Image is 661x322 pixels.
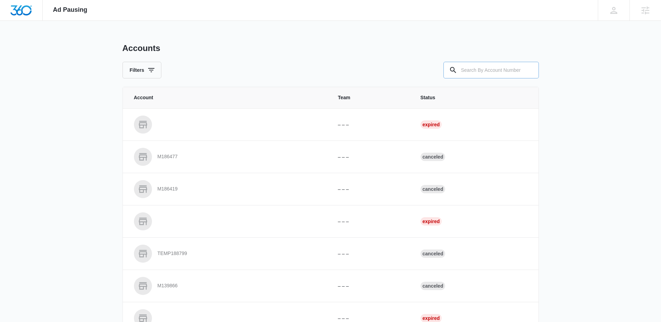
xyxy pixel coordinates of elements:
[338,121,404,128] p: – – –
[53,6,87,14] span: Ad Pausing
[421,94,527,101] span: Status
[338,282,404,290] p: – – –
[158,250,187,257] p: TEMP188799
[338,186,404,193] p: – – –
[122,43,160,53] h1: Accounts
[421,282,446,290] div: Canceled
[134,94,321,101] span: Account
[338,153,404,161] p: – – –
[134,148,321,166] a: M186477
[421,249,446,258] div: Canceled
[421,185,446,193] div: Canceled
[338,94,404,101] span: Team
[421,153,446,161] div: Canceled
[134,277,321,295] a: M139866
[134,245,321,263] a: TEMP188799
[158,153,178,160] p: M186477
[443,62,539,78] input: Search By Account Number
[158,282,178,289] p: M139866
[421,217,442,226] div: Expired
[338,315,404,322] p: – – –
[421,120,442,129] div: Expired
[134,180,321,198] a: M186419
[122,62,161,78] button: Filters
[338,218,404,225] p: – – –
[338,250,404,257] p: – – –
[158,186,178,193] p: M186419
